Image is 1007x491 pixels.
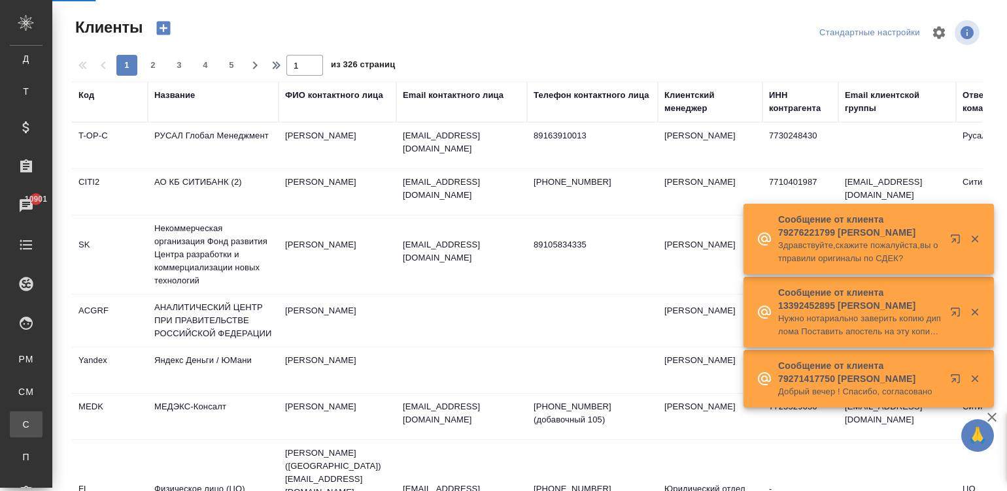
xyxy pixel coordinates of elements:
[148,169,279,215] td: АО КБ СИТИБАНК (2)
[534,89,649,102] div: Телефон контактного лица
[10,379,43,405] a: CM
[961,233,988,245] button: Закрыть
[72,232,148,277] td: SK
[658,298,762,343] td: [PERSON_NAME]
[16,385,36,398] span: CM
[658,232,762,277] td: [PERSON_NAME]
[72,347,148,393] td: Yandex
[16,451,36,464] span: П
[195,55,216,76] button: 4
[762,169,838,215] td: 7710401987
[942,366,974,397] button: Открыть в новой вкладке
[279,347,396,393] td: [PERSON_NAME]
[16,418,36,431] span: С
[72,394,148,439] td: MEDK
[942,226,974,257] button: Открыть в новой вкладке
[195,59,216,72] span: 4
[778,312,942,338] p: Нужно нотариально заверить копию диплома Поставить апостель на эту копию и перевести 🌞
[838,169,956,215] td: [EMAIL_ADDRESS][DOMAIN_NAME]
[169,55,190,76] button: 3
[769,89,832,115] div: ИНН контрагента
[331,57,395,76] span: из 326 страниц
[148,294,279,347] td: АНАЛИТИЧЕСКИЙ ЦЕНТР ПРИ ПРАВИТЕЛЬСТВЕ РОССИЙСКОЙ ФЕДЕРАЦИИ
[78,89,94,102] div: Код
[169,59,190,72] span: 3
[961,306,988,318] button: Закрыть
[16,353,36,366] span: PM
[16,52,36,65] span: Д
[816,23,923,43] div: split button
[221,55,242,76] button: 5
[148,394,279,439] td: МЕДЭКС-Консалт
[10,411,43,437] a: С
[16,85,36,98] span: Т
[403,129,521,155] p: [EMAIL_ADDRESS][DOMAIN_NAME]
[143,59,163,72] span: 2
[72,169,148,215] td: CITI2
[658,169,762,215] td: [PERSON_NAME]
[961,373,988,385] button: Закрыть
[403,400,521,426] p: [EMAIL_ADDRESS][DOMAIN_NAME]
[403,89,503,102] div: Email контактного лица
[403,176,521,202] p: [EMAIL_ADDRESS][DOMAIN_NAME]
[279,394,396,439] td: [PERSON_NAME]
[154,89,195,102] div: Название
[148,347,279,393] td: Яндекс Деньги / ЮМани
[17,193,55,206] span: 10901
[534,176,651,189] p: [PHONE_NUMBER]
[955,20,982,45] span: Посмотреть информацию
[658,394,762,439] td: [PERSON_NAME]
[534,238,651,251] p: 89105834335
[148,17,179,39] button: Создать
[658,347,762,393] td: [PERSON_NAME]
[534,400,651,426] p: [PHONE_NUMBER] (добавочный 105)
[10,46,43,72] a: Д
[10,346,43,372] a: PM
[778,385,942,398] p: Добрый вечер ! Спасибо, согласовано
[778,213,942,239] p: Сообщение от клиента 79276221799 [PERSON_NAME]
[778,286,942,312] p: Сообщение от клиента 13392452895 [PERSON_NAME]
[845,89,949,115] div: Email клиентской группы
[778,359,942,385] p: Сообщение от клиента 79271417750 [PERSON_NAME]
[148,123,279,168] td: РУСАЛ Глобал Менеджмент
[72,17,143,38] span: Клиенты
[72,298,148,343] td: ACGRF
[279,298,396,343] td: [PERSON_NAME]
[3,189,49,222] a: 10901
[10,78,43,104] a: Т
[942,299,974,330] button: Открыть в новой вкладке
[664,89,756,115] div: Клиентский менеджер
[279,232,396,277] td: [PERSON_NAME]
[221,59,242,72] span: 5
[658,123,762,168] td: [PERSON_NAME]
[72,123,148,168] td: T-OP-C
[279,169,396,215] td: [PERSON_NAME]
[762,123,838,168] td: 7730248430
[279,123,396,168] td: [PERSON_NAME]
[285,89,383,102] div: ФИО контактного лица
[10,444,43,470] a: П
[148,215,279,294] td: Некоммерческая организация Фонд развития Центра разработки и коммерциализации новых технологий
[923,17,955,48] span: Настроить таблицу
[143,55,163,76] button: 2
[403,238,521,264] p: [EMAIL_ADDRESS][DOMAIN_NAME]
[534,129,651,142] p: 89163910013
[778,239,942,265] p: Здравствуйте,скажите пожалуйста,вы отправили оригиналы по СДЕК?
